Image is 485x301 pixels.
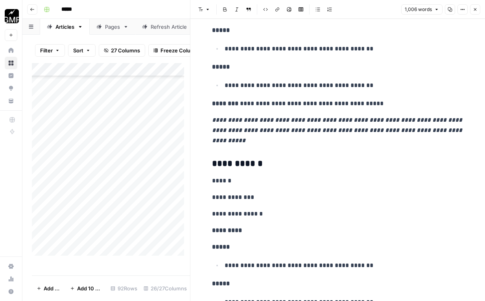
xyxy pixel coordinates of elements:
a: Insights [5,69,17,82]
span: Filter [40,46,53,54]
a: Opportunities [5,82,17,95]
img: Growth Marketing Pro Logo [5,9,19,23]
div: Articles [55,23,74,31]
span: 27 Columns [111,46,140,54]
a: Usage [5,273,17,285]
a: Pages [90,19,135,35]
button: Help + Support [5,285,17,298]
div: Refresh Article [151,23,187,31]
span: 1,006 words [405,6,432,13]
a: Your Data [5,95,17,107]
a: Browse [5,57,17,69]
button: Add Row [32,282,65,295]
a: Settings [5,260,17,273]
span: Freeze Columns [160,46,201,54]
span: Add 10 Rows [77,284,103,292]
a: Articles [40,19,90,35]
button: 27 Columns [99,44,145,57]
button: Add 10 Rows [65,282,107,295]
div: Pages [105,23,120,31]
a: Home [5,44,17,57]
button: Workspace: Growth Marketing Pro [5,6,17,26]
a: Refresh Article [135,19,203,35]
div: 26/27 Columns [140,282,190,295]
span: Sort [73,46,83,54]
button: 1,006 words [401,4,443,15]
span: Add Row [44,284,61,292]
button: Filter [35,44,65,57]
button: Sort [68,44,96,57]
div: 92 Rows [107,282,140,295]
button: Freeze Columns [148,44,206,57]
